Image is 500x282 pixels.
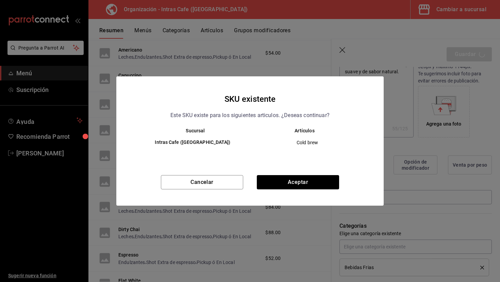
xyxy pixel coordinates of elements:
button: Aceptar [257,175,339,189]
th: Artículos [250,128,370,133]
button: Cancelar [161,175,243,189]
th: Sucursal [130,128,250,133]
p: Este SKU existe para los siguientes articulos. ¿Deseas continuar? [170,111,330,120]
h6: Intras Cafe ([GEOGRAPHIC_DATA]) [141,139,245,146]
span: Cold brew [256,139,359,146]
h4: SKU existente [224,93,276,106]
